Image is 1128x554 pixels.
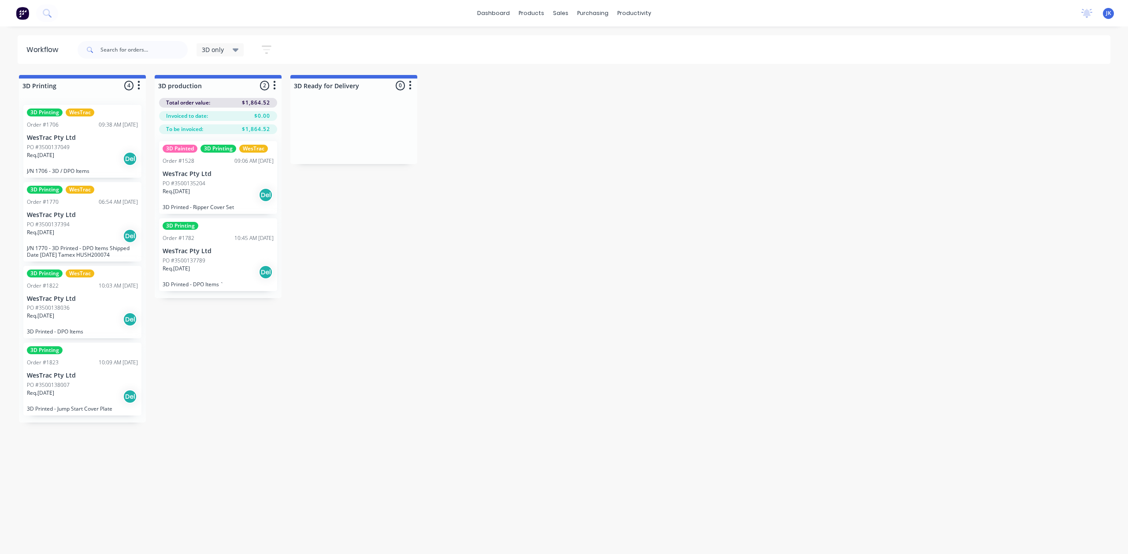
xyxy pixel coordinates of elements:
p: Req. [DATE] [163,187,190,195]
div: 3D Painted3D PrintingWesTracOrder #152809:06 AM [DATE]WesTrac Pty LtdPO #3500135204Req.[DATE]Del3... [159,141,277,214]
p: Req. [DATE] [27,312,54,320]
span: $1,864.52 [242,125,270,133]
div: Del [259,188,273,202]
p: WesTrac Pty Ltd [27,211,138,219]
div: Order #1822 [27,282,59,290]
div: Order #1770 [27,198,59,206]
div: 3D PrintingWesTracOrder #177006:54 AM [DATE]WesTrac Pty LtdPO #3500137394Req.[DATE]DelJ/N 1770 - ... [23,182,141,262]
div: 3D Printing [27,346,63,354]
input: Search for orders... [100,41,188,59]
div: WesTrac [66,109,94,116]
div: 3D Printing [163,222,198,230]
div: WesTrac [66,270,94,277]
div: Del [259,265,273,279]
div: Order #1823 [27,359,59,367]
div: 06:54 AM [DATE] [99,198,138,206]
p: Req. [DATE] [163,265,190,273]
p: PO #3500137049 [27,143,70,151]
div: 09:38 AM [DATE] [99,121,138,129]
div: 09:06 AM [DATE] [234,157,274,165]
div: Del [123,312,137,326]
div: sales [549,7,573,20]
span: JK [1106,9,1111,17]
p: Req. [DATE] [27,389,54,397]
div: 3D PrintingOrder #178210:45 AM [DATE]WesTrac Pty LtdPO #3500137789Req.[DATE]Del3D Printed - DPO I... [159,218,277,291]
div: 10:03 AM [DATE] [99,282,138,290]
div: Del [123,152,137,166]
p: PO #3500137394 [27,221,70,228]
p: J/N 1706 - 3D / DPO Items [27,168,138,174]
div: Workflow [26,45,63,55]
div: productivity [613,7,656,20]
div: Del [123,229,137,243]
p: WesTrac Pty Ltd [27,372,138,379]
p: Req. [DATE] [27,151,54,159]
p: 3D Printed - Ripper Cover Set [163,204,274,210]
div: Order #1706 [27,121,59,129]
div: WesTrac [239,145,268,153]
div: 3D PrintingWesTracOrder #182210:03 AM [DATE]WesTrac Pty LtdPO #3500138036Req.[DATE]Del3D Printed ... [23,266,141,339]
div: purchasing [573,7,613,20]
div: 10:09 AM [DATE] [99,359,138,367]
p: WesTrac Pty Ltd [163,247,274,255]
p: WesTrac Pty Ltd [163,170,274,178]
span: Total order value: [166,99,210,107]
p: PO #3500137789 [163,257,205,265]
span: To be invoiced: [166,125,203,133]
p: WesTrac Pty Ltd [27,134,138,142]
img: Factory [16,7,29,20]
div: Order #1782 [163,234,194,242]
p: PO #3500138036 [27,304,70,312]
p: Req. [DATE] [27,228,54,236]
span: Invoiced to date: [166,112,208,120]
div: WesTrac [66,186,94,194]
div: Order #1528 [163,157,194,165]
div: 3D Printing [27,109,63,116]
p: WesTrac Pty Ltd [27,295,138,303]
div: 3D Printing [27,270,63,277]
div: 10:45 AM [DATE] [234,234,274,242]
div: 3D PrintingOrder #182310:09 AM [DATE]WesTrac Pty LtdPO #3500138007Req.[DATE]Del3D Printed - Jump ... [23,343,141,415]
p: PO #3500138007 [27,381,70,389]
span: $1,864.52 [242,99,270,107]
div: 3D PrintingWesTracOrder #170609:38 AM [DATE]WesTrac Pty LtdPO #3500137049Req.[DATE]DelJ/N 1706 - ... [23,105,141,178]
div: 3D Printing [200,145,236,153]
div: Del [123,389,137,404]
span: $0.00 [254,112,270,120]
p: J/N 1770 - 3D Printed - DPO Items Shipped Date [DATE] Tamex HUSH200074 [27,245,138,258]
p: PO #3500135204 [163,180,205,187]
div: 3D Painted [163,145,197,153]
p: 3D Printed - Jump Start Cover Plate [27,405,138,412]
p: 3D Printed - DPO Items ` [163,281,274,288]
span: 3D only [202,45,224,54]
div: products [514,7,549,20]
div: 3D Printing [27,186,63,194]
p: 3D Printed - DPO Items [27,328,138,335]
a: dashboard [473,7,514,20]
